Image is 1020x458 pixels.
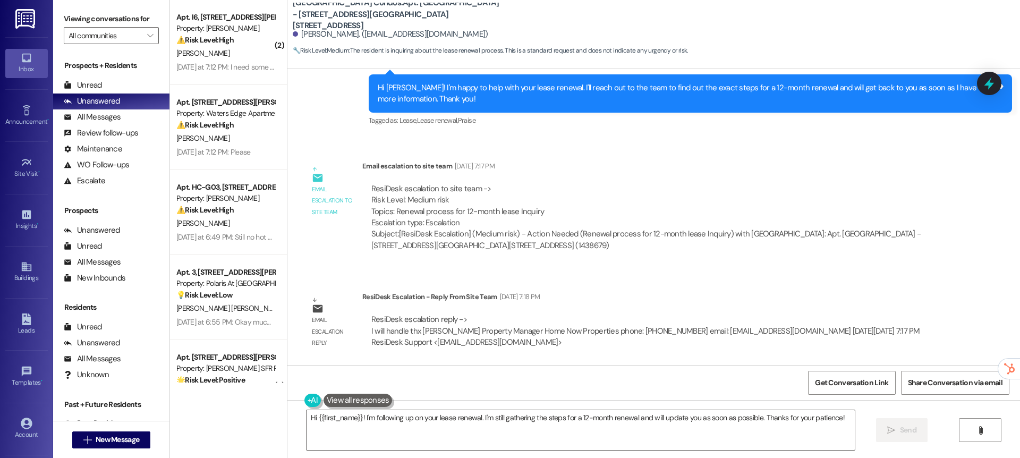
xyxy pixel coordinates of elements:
[908,377,1002,388] span: Share Conversation via email
[176,267,275,278] div: Apt. 3, [STREET_ADDRESS][PERSON_NAME]
[176,352,275,363] div: Apt. [STREET_ADDRESS][PERSON_NAME] & [STREET_ADDRESS][PERSON_NAME]
[371,314,920,347] div: ResiDesk escalation reply -> I will handle thx [PERSON_NAME] Property Manager Home Now Properties...
[64,257,121,268] div: All Messages
[176,218,229,228] span: [PERSON_NAME]
[176,303,284,313] span: [PERSON_NAME] [PERSON_NAME]
[53,399,169,410] div: Past + Future Residents
[399,116,417,125] span: Lease ,
[293,46,349,55] strong: 🔧 Risk Level: Medium
[41,377,42,385] span: •
[176,290,233,300] strong: 💡 Risk Level: Low
[312,315,353,349] div: Email escalation reply
[808,371,895,395] button: Get Conversation Link
[176,48,229,58] span: [PERSON_NAME]
[887,426,895,435] i: 
[176,133,229,143] span: [PERSON_NAME]
[369,113,1012,128] div: Tagged as:
[83,436,91,444] i: 
[176,147,251,157] div: [DATE] at 7:12 PM: Please
[5,414,48,443] a: Account
[5,258,48,286] a: Buildings
[64,369,109,380] div: Unknown
[176,97,275,108] div: Apt. [STREET_ADDRESS][PERSON_NAME]
[64,80,102,91] div: Unread
[176,23,275,34] div: Property: [PERSON_NAME]
[900,425,916,436] span: Send
[176,317,302,327] div: [DATE] at 6:55 PM: Okay muchas gracias
[176,363,275,374] div: Property: [PERSON_NAME] SFR Portfolio
[64,159,129,171] div: WO Follow-ups
[976,426,984,435] i: 
[147,31,153,40] i: 
[64,273,125,284] div: New Inbounds
[417,116,458,125] span: Lease renewal ,
[362,291,947,306] div: ResiDesk Escalation - Reply From Site Team
[64,11,159,27] label: Viewing conversations for
[176,120,234,130] strong: ⚠️ Risk Level: High
[5,49,48,78] a: Inbox
[15,9,37,29] img: ResiDesk Logo
[72,431,151,448] button: New Message
[371,228,938,251] div: Subject: [ResiDesk Escalation] (Medium risk) - Action Needed (Renewal process for 12-month lease ...
[362,160,947,175] div: Email escalation to site team
[64,112,121,123] div: All Messages
[64,337,120,349] div: Unanswered
[176,232,287,242] div: [DATE] at 6:49 PM: Still no hot water!
[5,206,48,234] a: Insights •
[64,241,102,252] div: Unread
[176,12,275,23] div: Apt. I6, [STREET_ADDRESS][PERSON_NAME]
[176,193,275,204] div: Property: [PERSON_NAME]
[69,27,142,44] input: All communities
[452,160,495,172] div: [DATE] 7:17 PM
[497,291,540,302] div: [DATE] 7:18 PM
[64,143,122,155] div: Maintenance
[5,310,48,339] a: Leads
[37,220,38,228] span: •
[901,371,1009,395] button: Share Conversation via email
[312,184,353,218] div: Email escalation to site team
[458,116,475,125] span: Praise
[64,175,105,186] div: Escalate
[176,108,275,119] div: Property: Waters Edge Apartments
[176,278,275,289] div: Property: Polaris At [GEOGRAPHIC_DATA]
[5,362,48,391] a: Templates •
[47,116,49,124] span: •
[38,168,40,176] span: •
[176,62,710,72] div: [DATE] at 7:12 PM: I need some Freon in my AC unit , nd my apartment need to be sprayed for bugs,...
[53,302,169,313] div: Residents
[176,375,245,385] strong: 🌟 Risk Level: Positive
[96,434,139,445] span: New Message
[64,353,121,364] div: All Messages
[176,35,234,45] strong: ⚠️ Risk Level: High
[815,377,888,388] span: Get Conversation Link
[176,182,275,193] div: Apt. HC-G03, [STREET_ADDRESS][PERSON_NAME]
[5,154,48,182] a: Site Visit •
[307,410,855,450] textarea: Hi {{first_name}}! I'm following up on your lease renewal. I'm still gathering the steps for a 12...
[378,82,995,105] div: Hi [PERSON_NAME]! I'm happy to help with your lease renewal. I'll reach out to the team to find o...
[876,418,928,442] button: Send
[64,128,138,139] div: Review follow-ups
[371,183,938,229] div: ResiDesk escalation to site team -> Risk Level: Medium risk Topics: Renewal process for 12-month ...
[64,418,128,429] div: Past Residents
[53,205,169,216] div: Prospects
[64,96,120,107] div: Unanswered
[64,321,102,333] div: Unread
[293,29,488,40] div: [PERSON_NAME]. ([EMAIL_ADDRESS][DOMAIN_NAME])
[53,60,169,71] div: Prospects + Residents
[64,225,120,236] div: Unanswered
[176,205,234,215] strong: ⚠️ Risk Level: High
[293,45,688,56] span: : The resident is inquiring about the lease renewal process. This is a standard request and does ...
